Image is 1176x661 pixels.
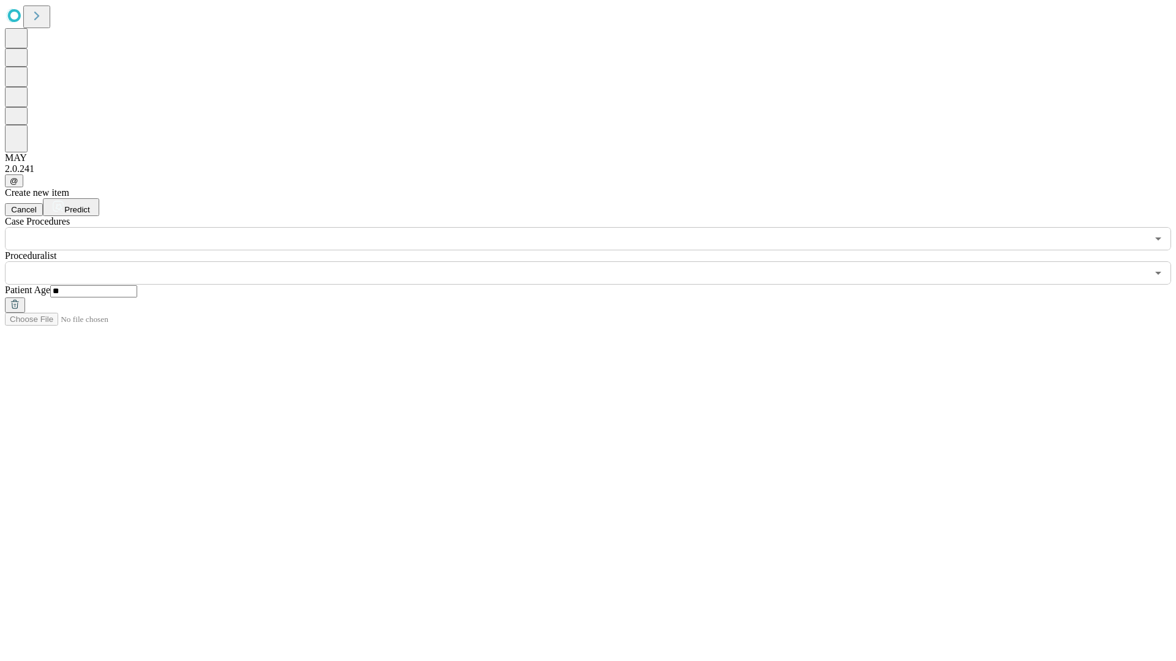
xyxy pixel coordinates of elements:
span: Proceduralist [5,250,56,261]
button: Cancel [5,203,43,216]
div: 2.0.241 [5,163,1171,174]
span: @ [10,176,18,185]
div: MAY [5,152,1171,163]
button: Predict [43,198,99,216]
span: Patient Age [5,285,50,295]
span: Create new item [5,187,69,198]
span: Predict [64,205,89,214]
button: @ [5,174,23,187]
button: Open [1150,230,1167,247]
span: Scheduled Procedure [5,216,70,226]
span: Cancel [11,205,37,214]
button: Open [1150,264,1167,282]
